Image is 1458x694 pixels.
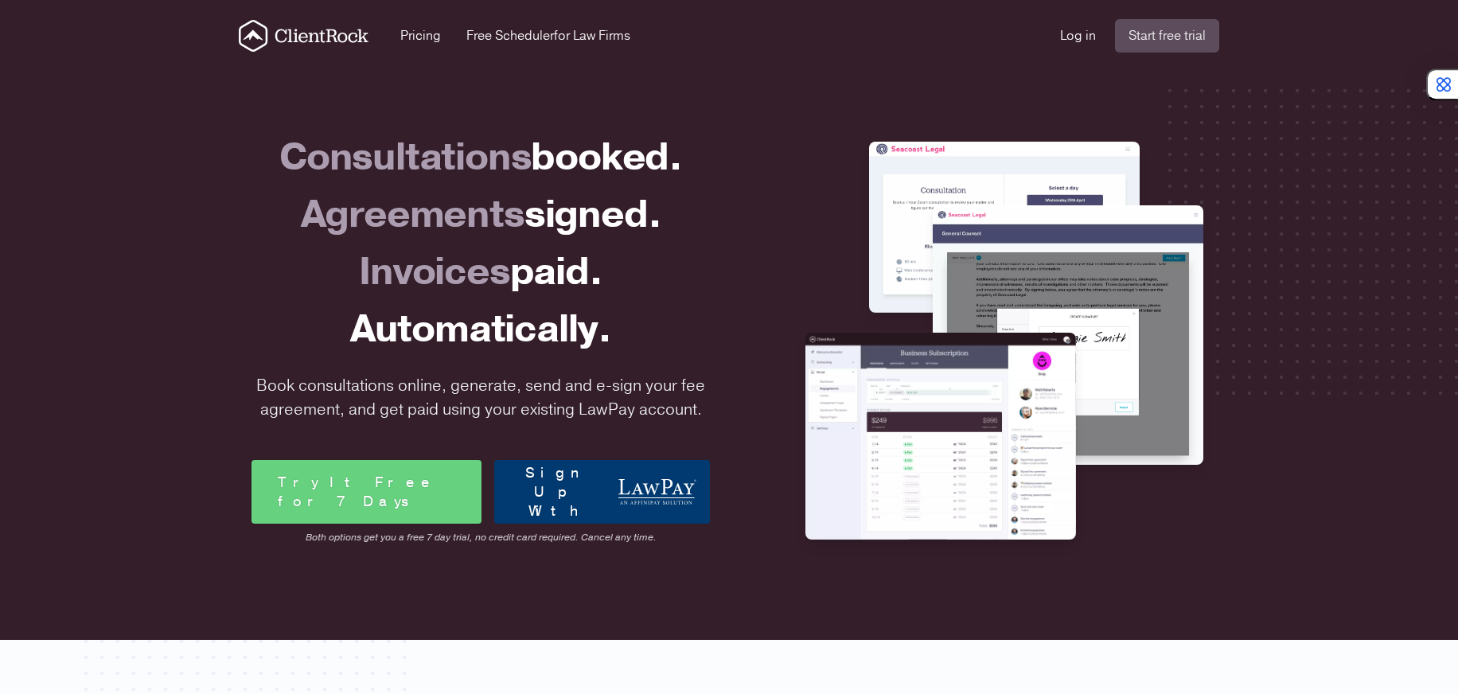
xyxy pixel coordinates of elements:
a: Go to the homepage [239,20,368,52]
a: Sign Up With [494,460,710,524]
a: Start free trial [1115,19,1219,53]
a: Try It Free for 7 Days [251,460,481,524]
p: Book consultations online, generate, send and e-sign your fee agreement, and get paid using your ... [245,374,716,422]
img: Draft your fee agreement in seconds. [933,205,1203,465]
span: for Law Firms [554,27,630,45]
div: Agreements [251,186,710,244]
span: signed. [524,189,661,240]
div: Invoices [251,244,710,301]
nav: Global [220,19,1238,53]
span: Both options get you a free 7 day trial, no credit card required. Cancel any time. [251,530,710,544]
span: booked. [531,131,682,183]
span: paid. [510,246,602,298]
div: Consultations [251,129,710,186]
img: Draft your fee agreement in seconds. [869,142,1140,313]
div: Automatically. [251,301,710,358]
a: Log in [1060,26,1096,45]
img: Draft your fee agreement in seconds. [805,333,1076,540]
svg: ClientRock Logo [239,20,368,52]
a: Free Schedulerfor Law Firms [466,26,630,45]
a: Pricing [400,26,441,45]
